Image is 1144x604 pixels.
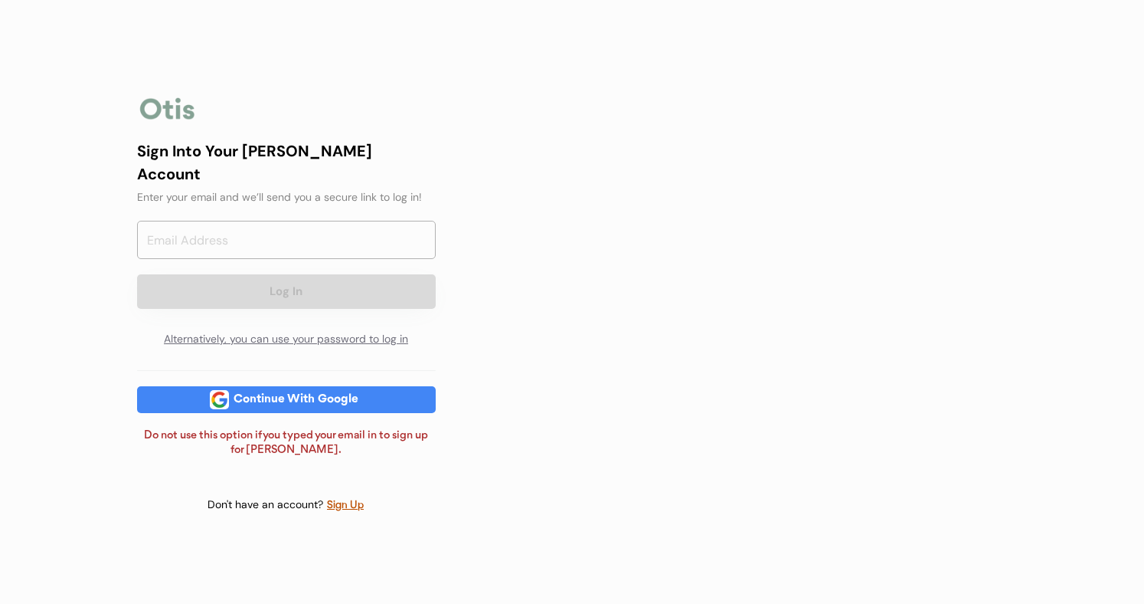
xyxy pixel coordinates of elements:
[326,497,364,514] div: Sign Up
[208,497,326,513] div: Don't have an account?
[137,274,436,309] button: Log In
[137,324,436,355] div: Alternatively, you can use your password to log in
[137,189,436,205] div: Enter your email and we’ll send you a secure link to log in!
[229,394,363,405] div: Continue With Google
[137,428,436,458] div: Do not use this option if you typed your email in to sign up for [PERSON_NAME].
[137,221,436,259] input: Email Address
[137,140,436,185] div: Sign Into Your [PERSON_NAME] Account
